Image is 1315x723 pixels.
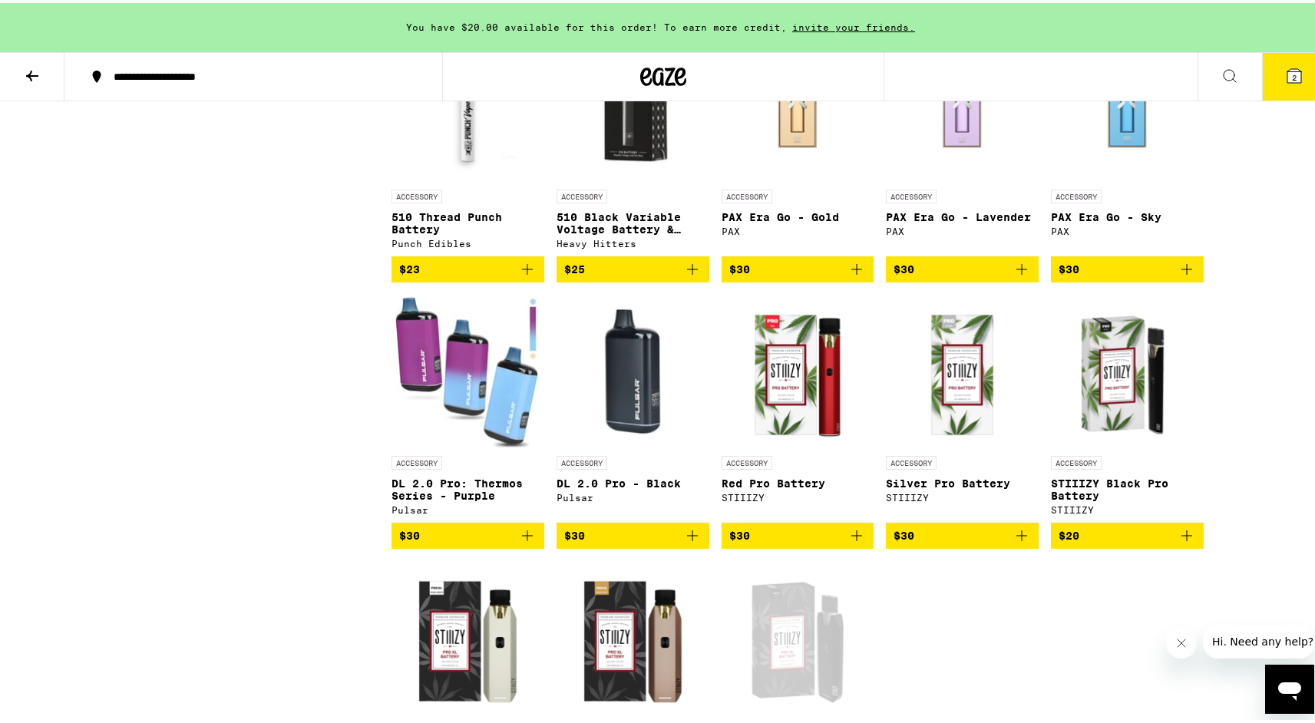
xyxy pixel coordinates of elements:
button: Add to bag [1051,253,1204,279]
img: PAX - PAX Era Go - Lavender [886,25,1039,179]
p: STIIIZY Black Pro Battery [1051,474,1204,499]
button: Add to bag [557,520,709,546]
span: $23 [399,260,420,272]
p: ACCESSORY [886,187,937,200]
a: Open page for PAX Era Go - Sky from PAX [1051,25,1204,253]
a: Open page for DL 2.0 Pro: Thermos Series - Purple from Pulsar [392,292,544,520]
iframe: Message from company [1203,622,1314,655]
div: Pulsar [392,502,544,512]
span: You have $20.00 available for this order! To earn more credit, [406,19,787,29]
span: $30 [894,527,914,539]
p: PAX Era Go - Lavender [886,208,1039,220]
a: Open page for PAX Era Go - Gold from PAX [722,25,874,253]
img: PAX - PAX Era Go - Gold [722,25,874,179]
button: Add to bag [886,520,1039,546]
button: Add to bag [722,253,874,279]
div: Punch Edibles [392,236,544,246]
button: Add to bag [886,253,1039,279]
iframe: Button to launch messaging window [1265,662,1314,711]
a: Open page for STIIIZY Black Pro Battery from STIIIZY [1051,292,1204,520]
button: Add to bag [557,253,709,279]
span: $30 [399,527,420,539]
span: $30 [1059,260,1079,272]
span: invite your friends. [787,19,920,29]
span: 2 [1292,70,1297,79]
p: DL 2.0 Pro - Black [557,474,709,487]
p: ACCESSORY [722,453,772,467]
iframe: Close message [1166,625,1197,655]
img: Heavy Hitters - 510 Black Variable Voltage Battery & Charger [557,25,709,179]
img: Pulsar - DL 2.0 Pro: Thermos Series - Purple [392,292,544,445]
span: $30 [564,527,585,539]
img: Punch Edibles - 510 Thread Punch Battery [392,25,544,179]
a: Open page for Silver Pro Battery from STIIIZY [886,292,1039,520]
p: ACCESSORY [392,453,442,467]
p: ACCESSORY [392,187,442,200]
p: 510 Thread Punch Battery [392,208,544,233]
a: Open page for 510 Thread Punch Battery from Punch Edibles [392,25,544,253]
div: PAX [722,223,874,233]
p: Red Pro Battery [722,474,874,487]
img: Pulsar - DL 2.0 Pro - Black [557,292,709,445]
span: $30 [894,260,914,272]
a: Open page for DL 2.0 Pro - Black from Pulsar [557,292,709,520]
p: ACCESSORY [886,453,937,467]
a: Open page for PAX Era Go - Lavender from PAX [886,25,1039,253]
p: DL 2.0 Pro: Thermos Series - Purple [392,474,544,499]
div: Heavy Hitters [557,236,709,246]
div: Pulsar [557,490,709,500]
button: Add to bag [392,520,544,546]
img: STIIIZY - Pearl White Pro XL Battery [392,558,544,711]
p: ACCESSORY [557,187,607,200]
p: ACCESSORY [557,453,607,467]
img: STIIIZY - STIIIZY Black Pro Battery [1051,292,1204,445]
div: STIIIZY [1051,502,1204,512]
img: PAX - PAX Era Go - Sky [1051,25,1204,179]
button: Add to bag [392,253,544,279]
span: $30 [729,260,750,272]
p: Silver Pro Battery [886,474,1039,487]
div: STIIIZY [886,490,1039,500]
p: PAX Era Go - Sky [1051,208,1204,220]
img: STIIIZY - Red Pro Battery [722,292,874,445]
p: 510 Black Variable Voltage Battery & Charger [557,208,709,233]
span: $25 [564,260,585,272]
div: PAX [886,223,1039,233]
span: $20 [1059,527,1079,539]
p: ACCESSORY [1051,453,1102,467]
img: STIIIZY - Rose Gold Pro XL Battery [557,558,709,711]
p: ACCESSORY [722,187,772,200]
a: Open page for 510 Black Variable Voltage Battery & Charger from Heavy Hitters [557,25,709,253]
a: Open page for Red Pro Battery from STIIIZY [722,292,874,520]
div: STIIIZY [722,490,874,500]
span: $30 [729,527,750,539]
div: PAX [1051,223,1204,233]
button: Add to bag [722,520,874,546]
p: PAX Era Go - Gold [722,208,874,220]
button: Add to bag [1051,520,1204,546]
p: ACCESSORY [1051,187,1102,200]
img: STIIIZY - Silver Pro Battery [886,292,1039,445]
